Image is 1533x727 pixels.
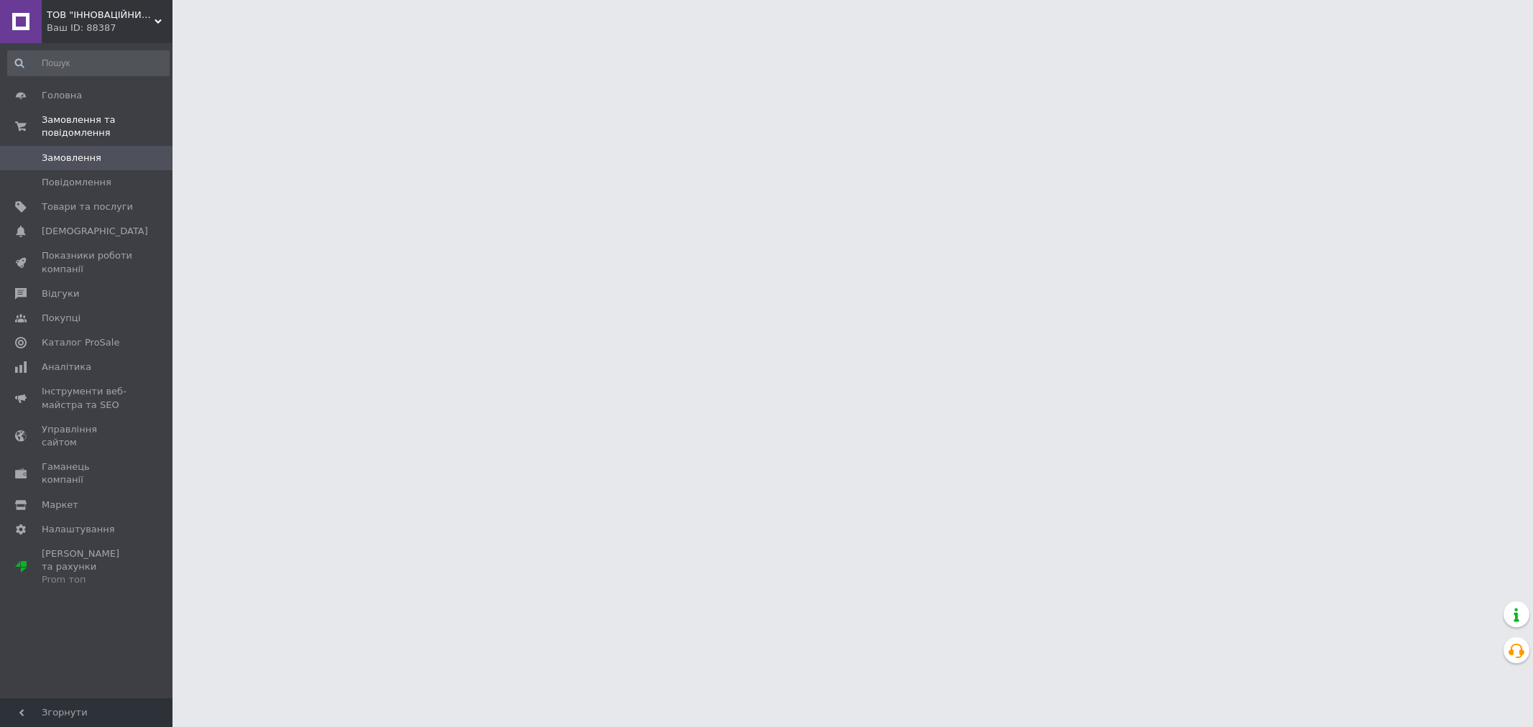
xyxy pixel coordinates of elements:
span: ТОВ "ІННОВАЦІЙНИЙ АЛЬЯНС" [47,9,155,22]
span: Повідомлення [42,176,111,189]
span: Показники роботи компанії [42,249,133,275]
span: Покупці [42,312,80,325]
span: [DEMOGRAPHIC_DATA] [42,225,148,238]
span: Аналітика [42,361,91,374]
span: Управління сайтом [42,423,133,449]
span: Замовлення та повідомлення [42,114,172,139]
span: Замовлення [42,152,101,165]
div: Prom топ [42,573,133,586]
span: Товари та послуги [42,200,133,213]
span: Гаманець компанії [42,460,133,486]
span: Інструменти веб-майстра та SEO [42,385,133,411]
div: Ваш ID: 88387 [47,22,172,34]
input: Пошук [7,50,170,76]
span: Відгуки [42,287,79,300]
span: Налаштування [42,523,115,536]
span: [PERSON_NAME] та рахунки [42,547,133,587]
span: Головна [42,89,82,102]
span: Маркет [42,499,78,511]
span: Каталог ProSale [42,336,119,349]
